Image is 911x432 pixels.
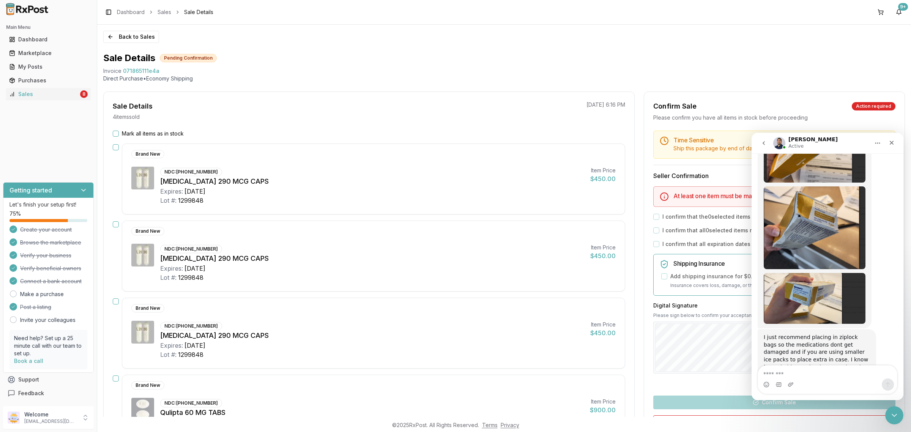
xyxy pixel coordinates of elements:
[590,251,616,260] div: $450.00
[662,213,831,221] label: I confirm that the 0 selected items are in stock and ready to ship
[14,358,43,364] a: Book a call
[178,350,203,359] div: 1299848
[160,341,183,350] div: Expires:
[590,398,616,405] div: Item Price
[670,273,815,280] label: Add shipping insurance for $0.00 ( 1.5 % of order value)
[752,133,903,400] iframe: Intercom live chat
[20,303,51,311] span: Post a listing
[653,171,895,180] h3: Seller Confirmation
[184,341,205,350] div: [DATE]
[160,350,177,359] div: Lot #:
[3,61,94,73] button: My Posts
[131,321,154,344] img: Linzess 290 MCG CAPS
[80,90,88,98] div: 8
[184,8,213,16] span: Sale Details
[178,273,203,282] div: 1299848
[670,282,889,289] p: Insurance covers loss, damage, or theft during transit.
[662,227,819,234] label: I confirm that all 0 selected items match the listed condition
[14,334,83,357] p: Need help? Set up a 25 minute call with our team to set up.
[9,49,88,57] div: Marketplace
[653,101,697,112] div: Confirm Sale
[122,130,184,137] label: Mark all items as in stock
[590,321,616,328] div: Item Price
[160,322,222,330] div: NDC: [PHONE_NUMBER]
[8,412,20,424] img: User avatar
[131,244,154,266] img: Linzess 290 MCG CAPS
[590,244,616,251] div: Item Price
[653,114,895,121] div: Please confirm you have all items in stock before proceeding
[130,246,142,258] button: Send a message…
[160,264,183,273] div: Expires:
[184,264,205,273] div: [DATE]
[893,6,905,18] button: 9+
[6,196,125,257] div: I just recommend placing in ziplock bags so the medications dont get damaged and if you are using...
[117,8,145,16] a: Dashboard
[9,36,88,43] div: Dashboard
[653,302,895,309] h3: Digital Signature
[18,389,44,397] span: Feedback
[160,253,584,264] div: [MEDICAL_DATA] 290 MCG CAPS
[184,187,205,196] div: [DATE]
[131,398,154,421] img: Qulipta 60 MG TABS
[160,330,584,341] div: [MEDICAL_DATA] 290 MCG CAPS
[131,304,164,312] div: Brand New
[3,373,94,386] button: Support
[103,67,121,75] div: Invoice
[12,201,118,253] div: I just recommend placing in ziplock bags so the medications dont get damaged and if you are using...
[24,418,77,424] p: [EMAIL_ADDRESS][DOMAIN_NAME]
[9,63,88,71] div: My Posts
[662,240,781,248] label: I confirm that all expiration dates are correct
[131,227,164,235] div: Brand New
[103,31,159,43] a: Back to Sales
[6,46,91,60] a: Marketplace
[24,249,30,255] button: Gif picker
[6,87,91,101] a: Sales8
[113,113,140,121] p: 4 item s sold
[160,407,584,418] div: Qulipta 60 MG TABS
[590,167,616,174] div: Item Price
[6,24,91,30] h2: Main Menu
[482,422,498,428] a: Terms
[6,60,91,74] a: My Posts
[3,386,94,400] button: Feedback
[131,167,154,189] img: Linzess 290 MCG CAPS
[3,33,94,46] button: Dashboard
[9,90,79,98] div: Sales
[20,239,81,246] span: Browse the marketplace
[653,312,895,318] p: Please sign below to confirm your acceptance of this order
[673,137,889,143] h5: Time Sensitive
[6,33,91,46] a: Dashboard
[123,67,159,75] span: 071865111e4a
[673,193,889,199] h5: At least one item must be marked as in stock to confirm the sale.
[898,3,908,11] div: 9+
[3,88,94,100] button: Sales8
[590,328,616,337] div: $450.00
[9,210,21,218] span: 75 %
[9,201,87,208] p: Let's finish your setup first!
[20,252,71,259] span: Verify your business
[160,54,217,62] div: Pending Confirmation
[20,290,64,298] a: Make a purchase
[9,77,88,84] div: Purchases
[160,273,177,282] div: Lot #:
[590,174,616,183] div: $450.00
[20,226,72,233] span: Create your account
[653,415,895,430] button: I don't have these items available anymore
[103,75,905,82] p: Direct Purchase • Economy Shipping
[673,260,889,266] h5: Shipping Insurance
[590,405,616,415] div: $900.00
[852,102,895,110] div: Action required
[501,422,519,428] a: Privacy
[3,47,94,59] button: Marketplace
[117,8,213,16] nav: breadcrumb
[586,101,625,109] p: [DATE] 6:16 PM
[131,150,164,158] div: Brand New
[20,316,76,324] a: Invite your colleagues
[20,277,82,285] span: Connect a bank account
